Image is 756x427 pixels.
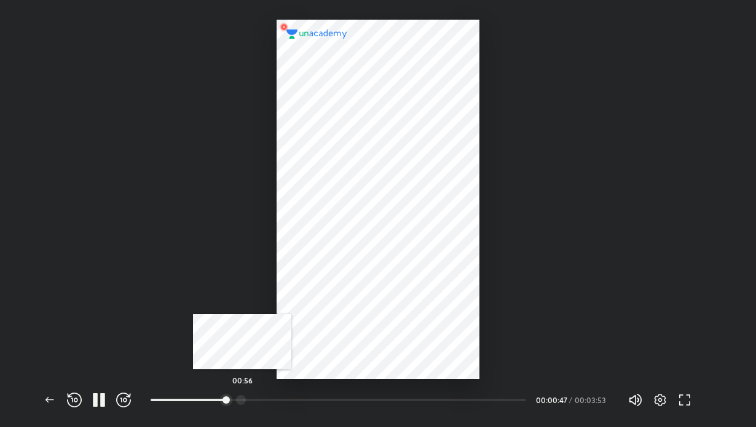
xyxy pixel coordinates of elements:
[536,396,567,404] div: 00:00:47
[286,29,347,39] img: logo.2a7e12a2.svg
[569,396,572,404] div: /
[277,20,291,34] img: wMgqJGBwKWe8AAAAABJRU5ErkJggg==
[575,396,608,404] div: 00:03:53
[232,377,253,384] h5: 00:56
